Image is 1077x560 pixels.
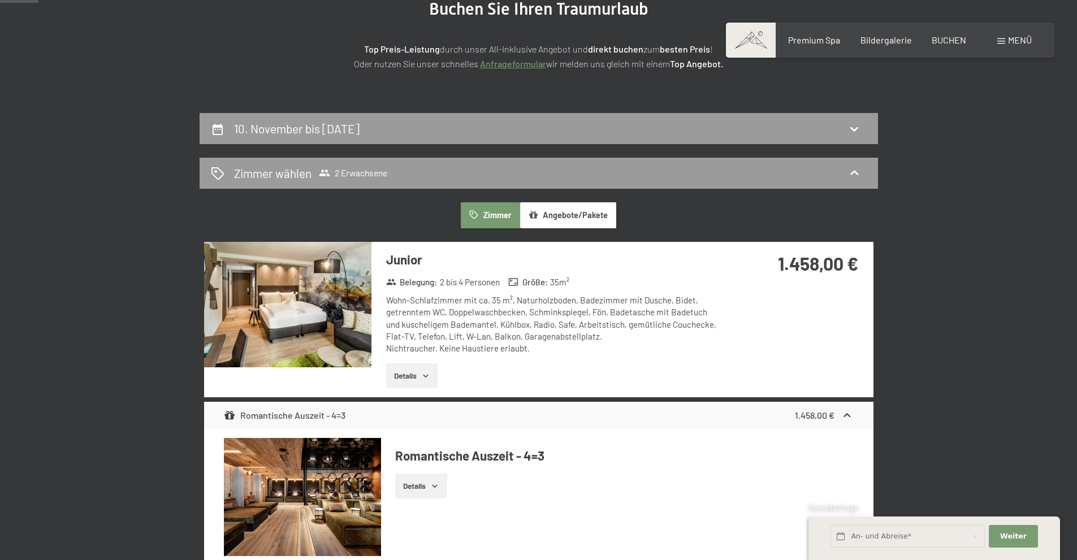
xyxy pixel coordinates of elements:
strong: 1.458,00 € [795,410,834,420]
strong: besten Preis [660,44,710,54]
strong: 1.458,00 € [778,253,858,274]
img: mss_renderimg.php [224,438,381,556]
button: Details [395,474,447,498]
img: mss_renderimg.php [204,242,371,367]
h4: Romantische Auszeit - 4=3 [395,447,853,465]
h2: Zimmer wählen [234,165,312,181]
strong: Größe : [508,276,548,288]
p: durch unser All-inklusive Angebot und zum ! Oder nutzen Sie unser schnelles wir melden uns gleich... [256,42,821,71]
a: Premium Spa [788,34,840,45]
strong: Top Angebot. [670,58,723,69]
span: Weiter [1000,531,1027,541]
strong: Top Preis-Leistung [364,44,440,54]
div: Romantische Auszeit - 4=3 [224,409,345,422]
a: Anfrageformular [480,58,546,69]
span: 2 Erwachsene [319,167,387,179]
span: 35 m² [550,276,569,288]
button: Details [386,363,438,388]
span: 2 bis 4 Personen [440,276,500,288]
strong: Belegung : [386,276,438,288]
button: Weiter [989,525,1037,548]
h2: 10. November bis [DATE] [234,121,360,136]
h3: Junior [386,251,723,268]
button: Angebote/Pakete [520,202,616,228]
div: Wohn-Schlafzimmer mit ca. 35 m², Naturholzboden, Badezimmer mit Dusche, Bidet, getrenntem WC, Dop... [386,294,723,354]
span: Schnellanfrage [808,503,858,513]
button: Zimmer [461,202,520,228]
strong: direkt buchen [588,44,643,54]
span: Menü [1008,34,1032,45]
a: Bildergalerie [860,34,912,45]
div: Romantische Auszeit - 4=31.458,00 € [204,402,873,429]
a: BUCHEN [932,34,966,45]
